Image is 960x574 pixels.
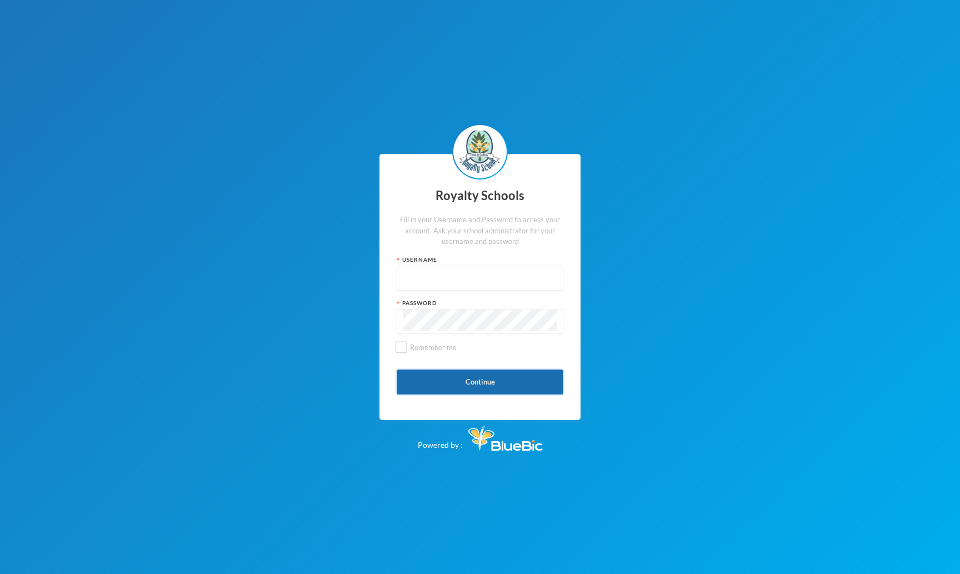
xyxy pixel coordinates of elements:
[397,256,563,264] div: Username
[397,185,563,207] div: Royalty Schools
[397,299,563,307] div: Password
[397,370,563,395] button: Continue
[397,214,563,247] div: Fill in your Username and Password to access your account. Ask your school administrator for your...
[406,343,461,352] span: Remember me
[468,426,543,451] img: Bluebic
[418,420,543,451] div: Powered by :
